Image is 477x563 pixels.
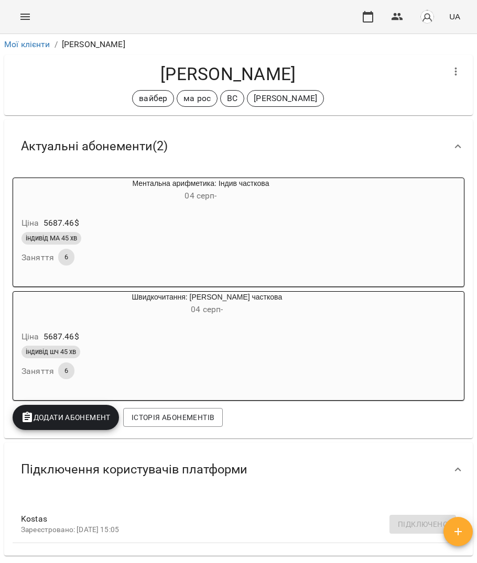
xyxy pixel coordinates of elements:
img: avatar_s.png [420,9,435,24]
button: Швидкочитання: [PERSON_NAME] часткова04 серп- Ціна5687.46$індивід шч 45 хвЗаняття6 [13,292,351,392]
a: Мої клієнти [4,39,50,49]
p: [PERSON_NAME] [254,92,317,105]
span: Актуальні абонементи ( 2 ) [21,138,168,154]
li: / [55,38,58,51]
p: [PERSON_NAME] [62,38,125,51]
p: вайбер [139,92,167,105]
span: Kostаs [21,513,439,525]
div: вайбер [132,90,174,107]
nav: breadcrumb [4,38,473,51]
div: Ментальна арифметика: Індив часткова [63,178,338,203]
span: 6 [58,252,74,262]
div: ВС [220,90,244,107]
button: Додати Абонемент [13,405,119,430]
p: 5687.46 $ [44,217,79,229]
button: Історія абонементів [123,408,223,427]
div: Актуальні абонементи(2) [4,119,473,173]
span: індивід шч 45 хв [21,347,80,357]
p: Зареєстровано: [DATE] 15:05 [21,525,439,535]
button: Menu [13,4,38,29]
div: [PERSON_NAME] [247,90,324,107]
button: UA [445,7,464,26]
h6: Заняття [21,364,54,379]
h4: [PERSON_NAME] [13,63,443,85]
span: Історія абонементів [132,411,214,424]
span: Підключення користувачів платформи [21,461,247,478]
div: Ментальна арифметика: Індив часткова [13,178,63,203]
span: індивід МА 45 хв [21,234,81,243]
h6: Ціна [21,329,39,344]
span: UA [449,11,460,22]
button: Ментальна арифметика: Індив часткова04 серп- Ціна5687.46$індивід МА 45 хвЗаняття6 [13,178,338,278]
div: ма рос [177,90,218,107]
div: Швидкочитання: [PERSON_NAME] часткова [63,292,351,317]
span: 04 серп - [191,304,223,314]
div: Підключення користувачів платформи [4,443,473,496]
h6: Ціна [21,216,39,230]
span: 6 [58,366,74,376]
p: 5687.46 $ [44,330,79,343]
p: ВС [227,92,237,105]
h6: Заняття [21,250,54,265]
div: Швидкочитання: Індив часткова [13,292,63,317]
span: Додати Абонемент [21,411,111,424]
span: 04 серп - [185,191,216,201]
p: ма рос [183,92,211,105]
